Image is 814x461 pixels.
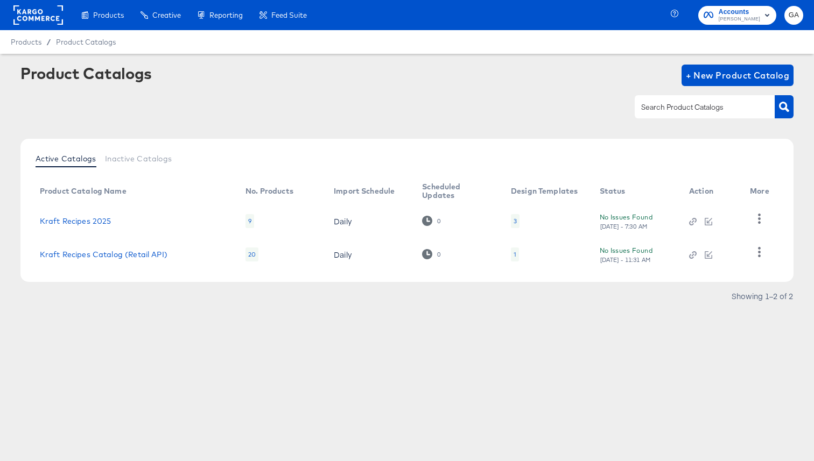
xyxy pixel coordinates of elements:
span: Products [11,38,41,46]
span: Accounts [719,6,760,18]
div: Showing 1–2 of 2 [731,292,794,300]
button: Accounts[PERSON_NAME] [698,6,776,25]
a: Product Catalogs [56,38,116,46]
th: Status [591,179,680,204]
span: GA [789,9,799,22]
td: Daily [325,238,413,271]
span: Active Catalogs [36,154,96,163]
span: [PERSON_NAME] [719,15,760,24]
span: + New Product Catalog [686,68,790,83]
div: 0 [422,249,441,259]
span: Products [93,11,124,19]
div: 0 [422,216,441,226]
span: Feed Suite [271,11,307,19]
div: Product Catalog Name [40,187,127,195]
input: Search Product Catalogs [639,101,754,114]
div: Scheduled Updates [422,182,489,200]
div: Product Catalogs [20,65,152,82]
div: 3 [511,214,520,228]
div: 20 [245,247,258,261]
div: 0 [437,251,441,258]
a: Kraft Recipes 2025 [40,217,111,225]
th: Action [680,179,741,204]
span: Reporting [209,11,243,19]
div: Import Schedule [334,187,395,195]
a: Kraft Recipes Catalog (Retail API) [40,250,167,259]
th: More [741,179,782,204]
span: / [41,38,56,46]
div: 3 [514,217,517,225]
div: 0 [437,217,441,225]
div: No. Products [245,187,293,195]
td: Daily [325,204,413,238]
span: Inactive Catalogs [105,154,172,163]
span: Creative [152,11,181,19]
div: 1 [511,247,519,261]
div: Design Templates [511,187,578,195]
div: 1 [514,250,516,259]
button: GA [784,6,803,25]
div: 9 [245,214,254,228]
button: + New Product Catalog [682,65,794,86]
